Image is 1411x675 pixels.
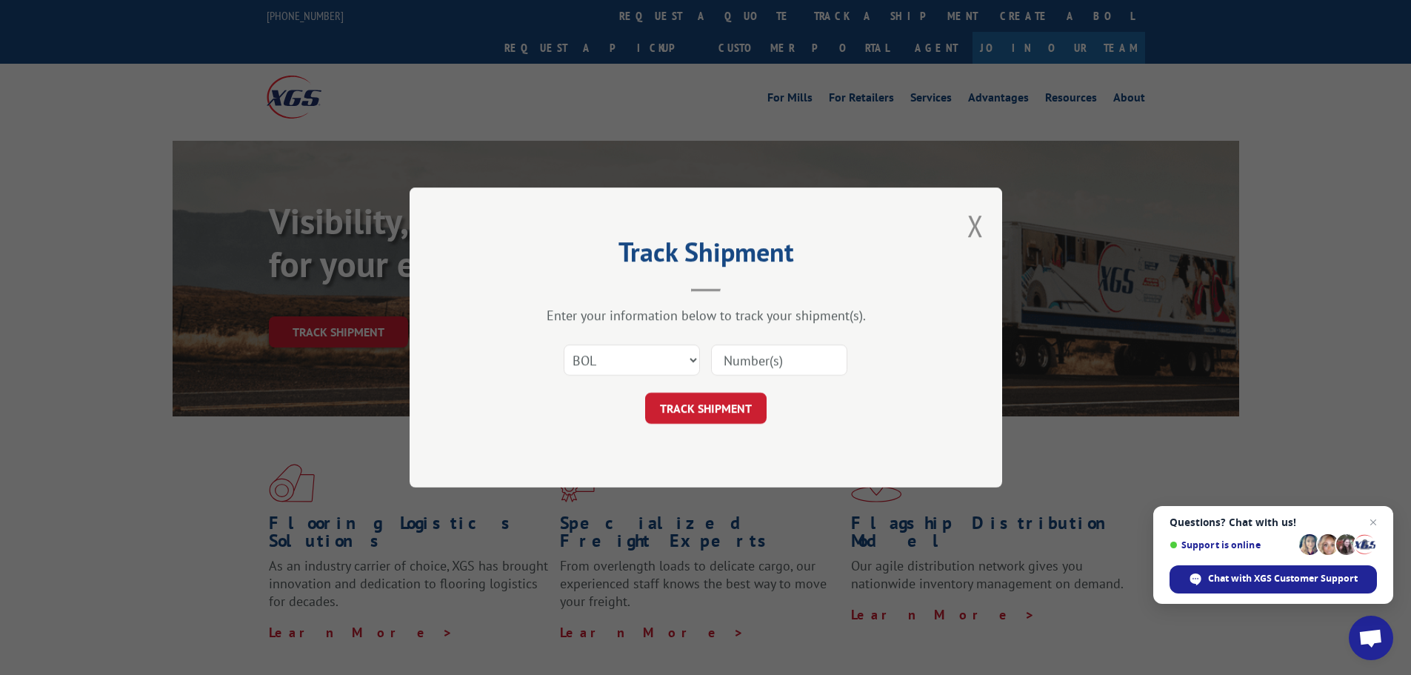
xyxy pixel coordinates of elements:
h2: Track Shipment [484,242,928,270]
div: Enter your information below to track your shipment(s). [484,307,928,324]
div: Open chat [1349,616,1393,660]
span: Chat with XGS Customer Support [1208,572,1358,585]
div: Chat with XGS Customer Support [1170,565,1377,593]
span: Support is online [1170,539,1294,551]
input: Number(s) [711,345,847,376]
button: Close modal [967,206,984,245]
span: Questions? Chat with us! [1170,516,1377,528]
button: TRACK SHIPMENT [645,393,767,424]
span: Close chat [1364,513,1382,531]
